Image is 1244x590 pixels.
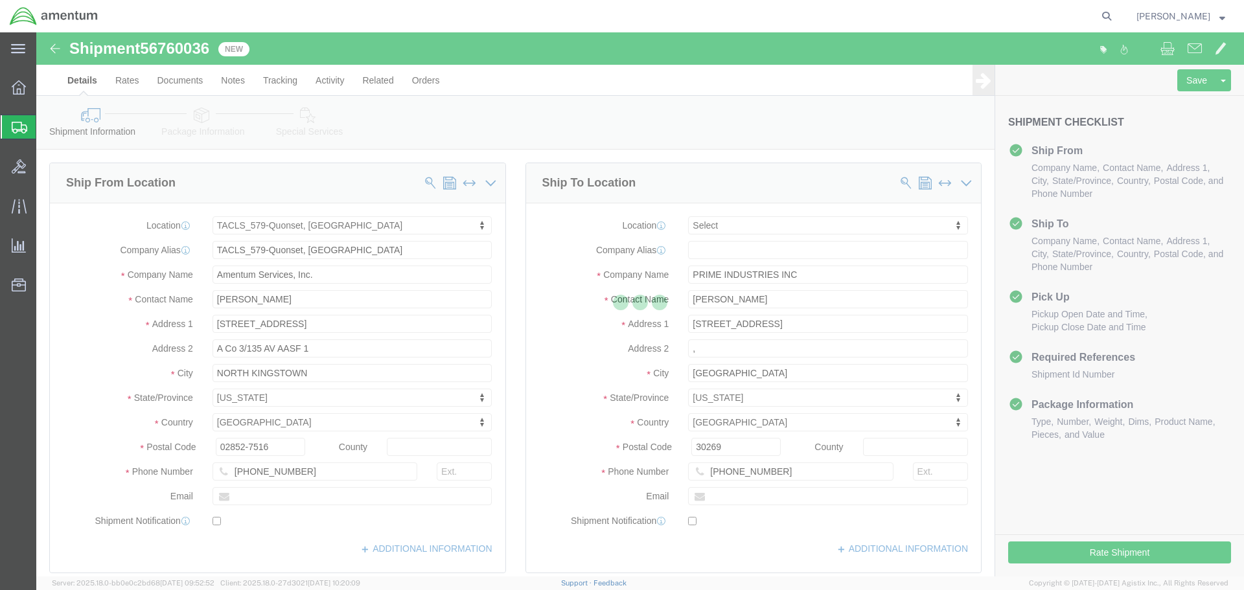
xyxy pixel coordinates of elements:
span: Server: 2025.18.0-bb0e0c2bd68 [52,579,214,587]
span: Copyright © [DATE]-[DATE] Agistix Inc., All Rights Reserved [1029,578,1228,589]
a: Feedback [593,579,627,587]
button: [PERSON_NAME] [1136,8,1226,24]
a: Support [561,579,593,587]
span: [DATE] 10:20:09 [308,579,360,587]
span: Andrew Forber [1136,9,1210,23]
img: logo [9,6,98,26]
span: Client: 2025.18.0-27d3021 [220,579,360,587]
span: [DATE] 09:52:52 [160,579,214,587]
